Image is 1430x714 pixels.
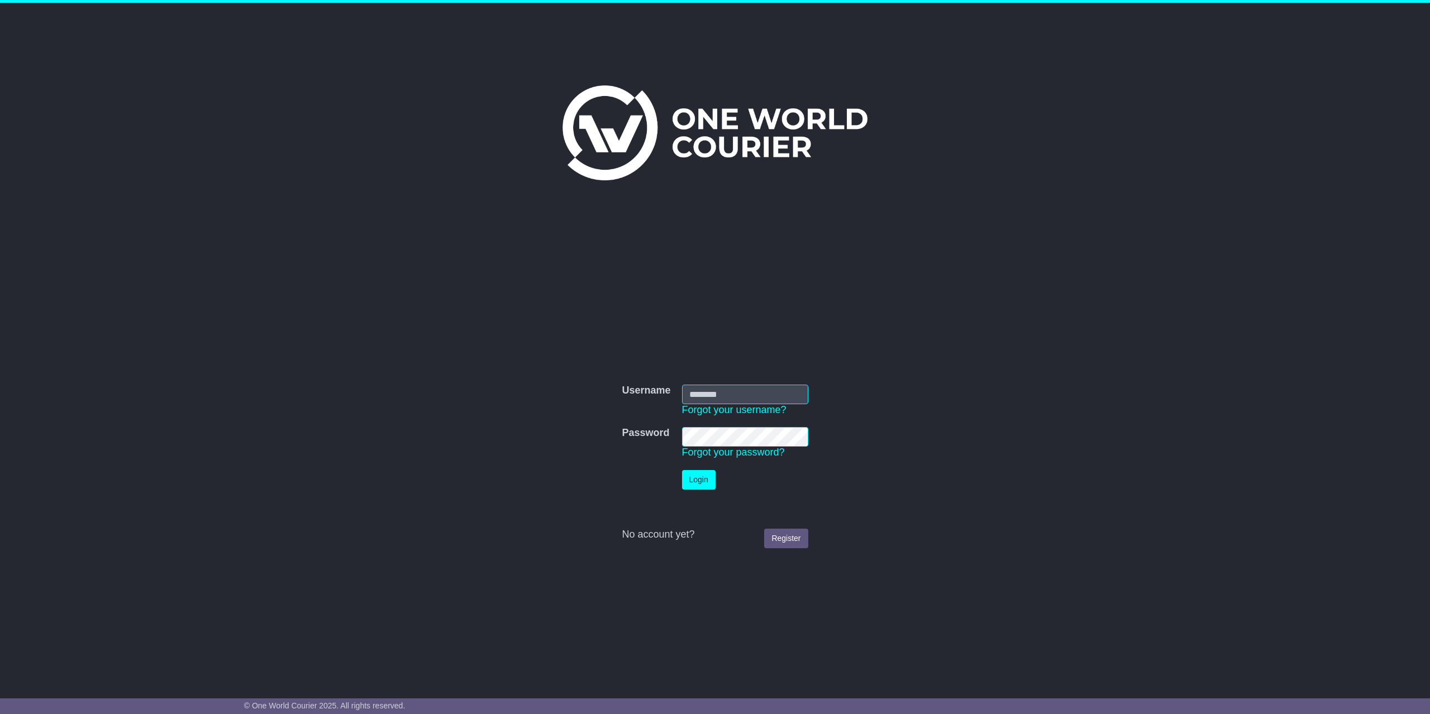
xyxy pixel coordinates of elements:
[244,701,406,710] span: © One World Courier 2025. All rights reserved.
[764,529,808,548] a: Register
[622,427,669,439] label: Password
[682,447,785,458] a: Forgot your password?
[622,529,808,541] div: No account yet?
[563,85,867,180] img: One World
[682,404,786,415] a: Forgot your username?
[682,470,716,490] button: Login
[622,385,670,397] label: Username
